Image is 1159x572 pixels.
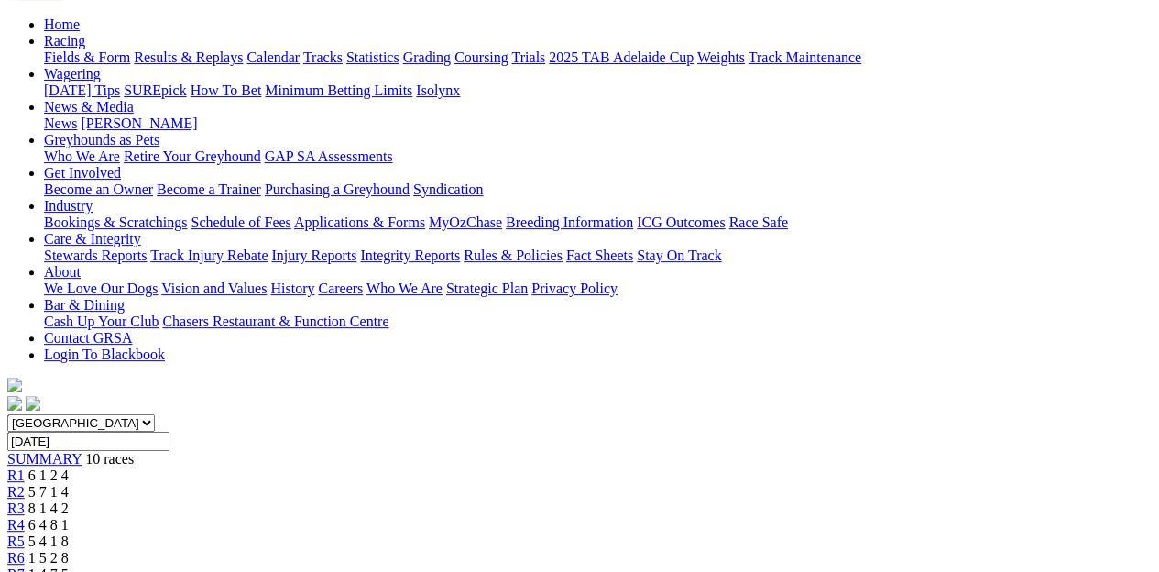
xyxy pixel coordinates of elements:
a: Privacy Policy [531,280,618,296]
img: logo-grsa-white.png [7,378,22,392]
a: Results & Replays [134,49,243,65]
a: [PERSON_NAME] [81,115,197,131]
a: Rules & Policies [464,247,563,263]
span: 6 1 2 4 [28,467,69,483]
a: 2025 TAB Adelaide Cup [549,49,694,65]
a: SUREpick [124,82,186,98]
a: About [44,264,81,280]
a: Racing [44,33,85,49]
a: Bar & Dining [44,297,125,313]
a: Fields & Form [44,49,130,65]
a: Cash Up Your Club [44,313,159,329]
div: News & Media [44,115,1152,132]
a: Isolynx [416,82,460,98]
a: [DATE] Tips [44,82,120,98]
a: Statistics [346,49,399,65]
a: Syndication [413,181,483,197]
a: GAP SA Assessments [265,148,393,164]
div: Care & Integrity [44,247,1152,264]
a: Contact GRSA [44,330,132,346]
a: Become a Trainer [157,181,261,197]
img: twitter.svg [26,396,40,411]
a: Get Involved [44,165,121,181]
span: 1 5 2 8 [28,550,69,566]
a: Race Safe [728,214,787,230]
a: Stay On Track [637,247,721,263]
a: R5 [7,533,25,549]
a: Coursing [454,49,508,65]
a: How To Bet [191,82,262,98]
a: Who We Are [366,280,443,296]
div: About [44,280,1152,297]
a: Injury Reports [271,247,356,263]
a: Wagering [44,66,101,82]
div: Get Involved [44,181,1152,198]
a: Breeding Information [506,214,633,230]
a: Login To Blackbook [44,346,165,362]
a: Track Maintenance [749,49,861,65]
div: Wagering [44,82,1152,99]
span: 6 4 8 1 [28,517,69,533]
span: 10 races [85,451,134,467]
a: Minimum Betting Limits [265,82,412,98]
div: Greyhounds as Pets [44,148,1152,165]
a: Track Injury Rebate [150,247,268,263]
a: Home [44,16,80,32]
a: Greyhounds as Pets [44,132,159,148]
input: Select date [7,432,169,451]
a: We Love Our Dogs [44,280,158,296]
a: News & Media [44,99,134,115]
div: Industry [44,214,1152,231]
a: R6 [7,550,25,566]
a: Calendar [246,49,300,65]
a: Strategic Plan [446,280,528,296]
a: R4 [7,517,25,533]
a: Chasers Restaurant & Function Centre [162,313,388,329]
span: 5 4 1 8 [28,533,69,549]
a: Schedule of Fees [191,214,290,230]
a: Who We Are [44,148,120,164]
a: Care & Integrity [44,231,141,247]
a: Stewards Reports [44,247,147,263]
span: 5 7 1 4 [28,484,69,500]
a: Vision and Values [161,280,267,296]
div: Racing [44,49,1152,66]
img: facebook.svg [7,396,22,411]
a: Careers [318,280,363,296]
a: Industry [44,198,93,214]
a: Purchasing a Greyhound [265,181,410,197]
a: MyOzChase [429,214,502,230]
a: Applications & Forms [294,214,425,230]
a: Weights [697,49,745,65]
a: Become an Owner [44,181,153,197]
a: R1 [7,467,25,483]
a: News [44,115,77,131]
a: History [270,280,314,296]
a: R3 [7,500,25,516]
a: Retire Your Greyhound [124,148,261,164]
span: 8 1 4 2 [28,500,69,516]
a: Grading [403,49,451,65]
div: Bar & Dining [44,313,1152,330]
a: Tracks [303,49,343,65]
a: R2 [7,484,25,500]
a: ICG Outcomes [637,214,725,230]
a: Bookings & Scratchings [44,214,187,230]
a: Integrity Reports [360,247,460,263]
a: Trials [511,49,545,65]
a: SUMMARY [7,451,82,467]
a: Fact Sheets [566,247,633,263]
